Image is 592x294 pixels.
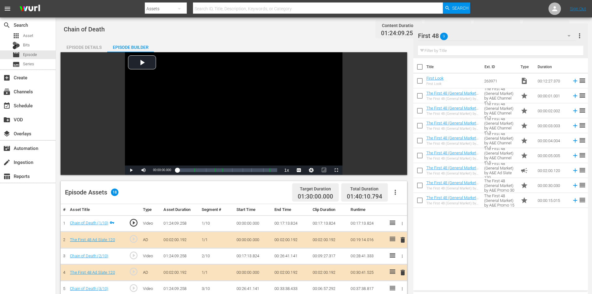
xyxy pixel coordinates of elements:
th: Ext. ID [481,58,517,76]
td: 00:02:00.192 [272,264,310,281]
button: Picture-in-Picture [318,166,330,175]
div: The First 48 (General Market) by A&E Channel ID 4 [426,142,479,146]
a: The First 48 (General Market) by A&E Channel ID 5 [426,151,479,160]
td: 00:00:01.001 [535,88,569,103]
button: more_vert [576,28,583,43]
td: 00:00:30.030 [535,178,569,193]
div: Promo Duration [479,21,515,30]
div: Episode Details [61,40,107,55]
span: play_circle_outline [129,218,138,227]
div: The First 48 (General Market) by A&E Channel ID 2 [426,112,479,116]
span: Episode [12,51,20,58]
span: reorder [579,196,586,204]
td: Video [140,248,161,264]
td: 00:09:27.317 [310,248,348,264]
span: Promo [521,107,528,114]
span: Overlays [3,130,11,138]
td: 1/1 [199,232,234,248]
td: The First 48 (General Market) by A&E Channel ID 5 [482,148,518,163]
div: Episode Builder [107,40,154,55]
span: VOD [3,116,11,124]
a: The First 48 (General Market) by A&E Ad Slate 120 [426,166,479,175]
span: 01:24:09.258 [381,30,416,37]
span: Bits [23,42,30,48]
td: 00:28:41.333 [348,248,386,264]
td: 00:02:00.192 [272,232,310,248]
span: 18 [111,189,118,196]
div: Total Duration [347,184,382,193]
a: Chain of Death (3/10) [70,286,108,291]
td: 00:02:00.192 [161,232,199,248]
div: Progress Bar [177,168,278,172]
td: 00:02:00.192 [161,264,199,281]
a: Sign Out [570,6,586,11]
a: The First 48 Ad Slate 120 [70,270,115,275]
button: delete [399,268,406,277]
svg: Add to Episode [572,152,579,159]
td: 01:24:09.258 [161,248,199,264]
td: 1/1 [199,264,234,281]
button: Mute [137,166,150,175]
td: 00:17:13.824 [272,215,310,232]
button: Fullscreen [330,166,342,175]
span: reorder [579,181,586,189]
button: Search [443,2,470,14]
span: play_circle_outline [129,267,138,276]
th: Asset Title [67,204,126,216]
span: Reports [3,173,11,180]
svg: Add to Episode [572,122,579,129]
td: 00:02:00.192 [310,264,348,281]
a: The First 48 (General Market) by A&E Promo 30 [426,180,479,190]
th: # [61,204,67,216]
div: The First 48 (General Market) by A&E Channel ID 5 [426,156,479,161]
span: Series [23,61,34,67]
span: reorder [579,77,586,84]
a: The First 48 Ad Slate 120 [70,237,115,242]
span: more_vert [576,32,583,40]
td: 00:00:00.000 [234,232,272,248]
td: The First 48 (General Market) by A&E Channel ID 2 [482,103,518,118]
div: First 48 [418,27,576,44]
td: 00:12:27.370 [535,73,569,88]
td: 00:30:41.525 [348,264,386,281]
span: Promo [521,137,528,144]
td: 00:17:13.824 [348,215,386,232]
a: Chain of Death (1/10) [70,221,108,225]
td: AD [140,264,161,281]
div: Total Duration [528,21,564,30]
span: play_circle_outline [129,234,138,244]
a: The First 48 (General Market) by A&E Promo 15 [426,195,479,205]
span: menu [4,5,11,12]
span: Create [3,74,11,82]
td: 00:00:15.015 [535,193,569,208]
span: reorder [579,137,586,144]
span: Ad [521,167,528,174]
span: 01:30:00.000 [298,193,333,200]
td: AD [140,232,161,248]
span: Channels [3,88,11,96]
td: The First 48 (General Market) by A&E Channel ID 3 [482,118,518,133]
span: 00:00:00.000 [153,168,171,172]
td: 00:00:04.004 [535,133,569,148]
td: 00:00:00.000 [234,264,272,281]
button: Play [125,166,137,175]
div: The First 48 (General Market) by A&E Ad Slate 120 [426,171,479,175]
td: 00:17:13.824 [310,215,348,232]
span: Chain of Death [64,26,105,33]
span: Automation [3,145,11,152]
span: Asset [23,33,33,39]
div: The First 48 (General Market) by A&E Channel ID 3 [426,127,479,131]
td: The First 48 (General Market) by A&E Channel ID 1 [482,88,518,103]
th: Start Time [234,204,272,216]
svg: Add to Episode [572,92,579,99]
span: Asset [12,32,20,40]
th: Segment # [199,204,234,216]
span: Search [452,2,469,14]
td: 00:00:02.002 [535,103,569,118]
span: Video [521,77,528,85]
td: The First 48 (General Market) by A&E Ad Slate 120 [482,163,518,178]
span: Promo [521,92,528,100]
td: 00:00:00.000 [234,215,272,232]
span: Promo [521,152,528,159]
span: play_circle_outline [129,283,138,293]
